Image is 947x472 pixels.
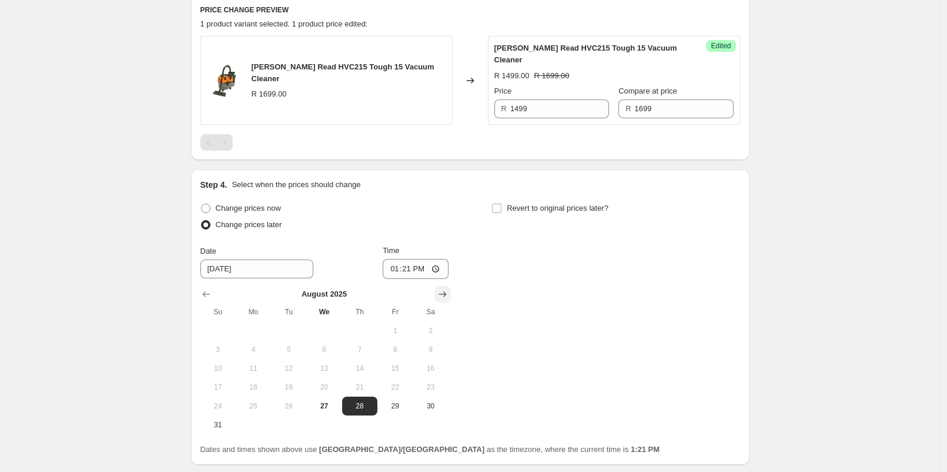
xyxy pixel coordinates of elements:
button: Wednesday August 13 2025 [306,359,342,378]
button: Wednesday August 20 2025 [306,378,342,397]
button: Thursday August 7 2025 [342,340,377,359]
span: 1 product variant selected. 1 product price edited: [200,19,368,28]
span: Change prices later [216,220,282,229]
button: Sunday August 3 2025 [200,340,236,359]
span: Dates and times shown above use as the timezone, where the current time is [200,445,660,454]
button: Saturday August 9 2025 [413,340,448,359]
span: 9 [417,345,443,354]
span: 4 [240,345,266,354]
button: Friday August 8 2025 [377,340,413,359]
button: Friday August 29 2025 [377,397,413,416]
button: Saturday August 30 2025 [413,397,448,416]
span: We [311,307,337,317]
span: 21 [347,383,373,392]
span: 8 [382,345,408,354]
span: 17 [205,383,231,392]
input: 8/27/2025 [200,260,313,278]
span: 18 [240,383,266,392]
span: Tu [276,307,302,317]
span: 27 [311,401,337,411]
span: 19 [276,383,302,392]
b: 1:21 PM [631,445,660,454]
span: [PERSON_NAME] Read HVC215 Tough 15 Vacuum Cleaner [252,62,434,83]
span: 26 [276,401,302,411]
span: Revert to original prices later? [507,204,608,212]
span: 31 [205,420,231,430]
span: 15 [382,364,408,373]
button: Monday August 4 2025 [236,340,271,359]
span: 7 [347,345,373,354]
span: 12 [276,364,302,373]
span: Sa [417,307,443,317]
span: 1 [382,326,408,335]
button: Today Wednesday August 27 2025 [306,397,342,416]
button: Sunday August 31 2025 [200,416,236,434]
span: [PERSON_NAME] Read HVC215 Tough 15 Vacuum Cleaner [494,44,677,64]
p: Select when the prices should change [232,179,360,191]
th: Sunday [200,303,236,321]
button: Tuesday August 26 2025 [271,397,306,416]
button: Friday August 1 2025 [377,321,413,340]
button: Show previous month, July 2025 [198,286,215,303]
button: Sunday August 24 2025 [200,397,236,416]
span: Change prices now [216,204,281,212]
nav: Pagination [200,134,233,151]
th: Friday [377,303,413,321]
span: 30 [417,401,443,411]
span: 23 [417,383,443,392]
span: 2 [417,326,443,335]
button: Thursday August 28 2025 [342,397,377,416]
th: Wednesday [306,303,342,321]
h6: PRICE CHANGE PREVIEW [200,5,740,15]
button: Tuesday August 5 2025 [271,340,306,359]
h2: Step 4. [200,179,227,191]
span: Time [383,246,399,255]
button: Saturday August 2 2025 [413,321,448,340]
button: Monday August 18 2025 [236,378,271,397]
button: Thursday August 21 2025 [342,378,377,397]
button: Monday August 25 2025 [236,397,271,416]
span: Mo [240,307,266,317]
th: Tuesday [271,303,306,321]
span: Su [205,307,231,317]
span: 24 [205,401,231,411]
span: 14 [347,364,373,373]
span: 6 [311,345,337,354]
button: Saturday August 16 2025 [413,359,448,378]
th: Monday [236,303,271,321]
span: 22 [382,383,408,392]
div: R 1699.00 [252,88,287,100]
span: Fr [382,307,408,317]
img: bennett-read-hvc215-tough-15-vacuum-cleaner-141157_80x.jpg [207,63,242,98]
input: 12:00 [383,259,449,279]
button: Friday August 22 2025 [377,378,413,397]
b: [GEOGRAPHIC_DATA]/[GEOGRAPHIC_DATA] [319,445,484,454]
th: Saturday [413,303,448,321]
button: Monday August 11 2025 [236,359,271,378]
button: Tuesday August 19 2025 [271,378,306,397]
span: 20 [311,383,337,392]
span: 28 [347,401,373,411]
button: Saturday August 23 2025 [413,378,448,397]
span: Date [200,247,216,255]
button: Tuesday August 12 2025 [271,359,306,378]
button: Wednesday August 6 2025 [306,340,342,359]
div: R 1499.00 [494,70,530,82]
span: R [625,104,631,113]
button: Sunday August 10 2025 [200,359,236,378]
th: Thursday [342,303,377,321]
span: 16 [417,364,443,373]
strike: R 1699.00 [534,70,570,82]
button: Friday August 15 2025 [377,359,413,378]
span: Price [494,87,512,95]
span: Edited [711,41,731,51]
span: Compare at price [618,87,677,95]
span: 11 [240,364,266,373]
button: Sunday August 17 2025 [200,378,236,397]
span: Th [347,307,373,317]
span: 3 [205,345,231,354]
span: 29 [382,401,408,411]
span: 25 [240,401,266,411]
button: Thursday August 14 2025 [342,359,377,378]
span: 10 [205,364,231,373]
